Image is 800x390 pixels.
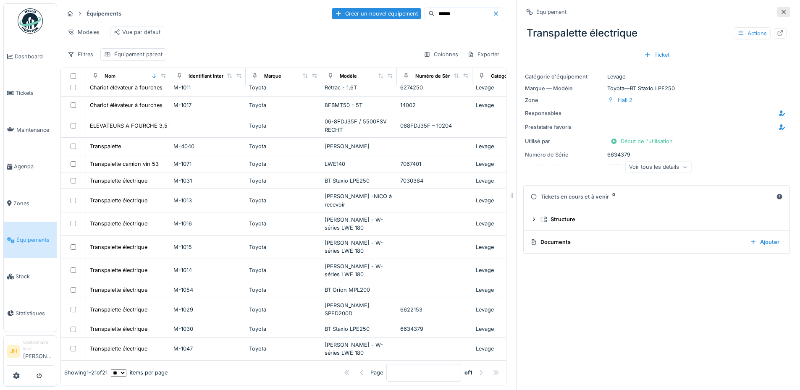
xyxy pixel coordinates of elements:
[249,325,318,333] div: Toyota
[4,295,57,332] a: Statistiques
[420,48,462,60] div: Colonnes
[249,220,318,228] div: Toyota
[525,151,788,159] div: 6634379
[525,84,788,92] div: Toyota — BT Staxio LPE250
[105,73,115,80] div: Nom
[4,112,57,148] a: Maintenance
[476,325,545,333] div: Levage
[249,101,318,109] div: Toyota
[4,185,57,222] a: Zones
[4,75,57,111] a: Tickets
[173,306,242,314] div: M-1029
[16,272,53,280] span: Stock
[476,142,545,150] div: Levage
[249,345,318,353] div: Toyota
[249,306,318,314] div: Toyota
[90,345,147,353] div: Transpalette électrique
[189,73,229,80] div: Identifiant interne
[747,236,783,248] div: Ajouter
[325,239,393,255] div: [PERSON_NAME] - W-séries LWE 180
[173,142,242,150] div: M-4040
[16,126,53,134] span: Maintenance
[530,193,773,201] div: Tickets en cours et à venir
[249,177,318,185] div: Toyota
[325,286,393,294] div: BT Orion MPL200
[325,118,393,133] div: 06-8FDJ35F / 5500FSV RECHT
[173,286,242,294] div: M-1054
[23,339,53,352] div: Gestionnaire local
[173,325,242,333] div: M-1030
[64,369,108,377] div: Showing 1 - 21 of 21
[525,123,588,131] div: Prestataire favoris
[249,84,318,92] div: Toyota
[264,73,281,80] div: Marque
[400,306,469,314] div: 6622153
[249,196,318,204] div: Toyota
[400,177,469,185] div: 7030384
[525,73,604,81] div: Catégorie d'équipement
[525,137,604,145] div: Utilisé par
[90,84,163,92] div: Chariot élévateur à fourches
[13,199,53,207] span: Zones
[173,84,242,92] div: M-1011
[415,73,454,80] div: Numéro de Série
[173,266,242,274] div: M-1014
[325,341,393,357] div: [PERSON_NAME] - W-séries LWE 180
[476,177,545,185] div: Levage
[734,27,771,39] div: Actions
[476,84,545,92] div: Levage
[173,101,242,109] div: M-1017
[476,196,545,204] div: Levage
[607,136,676,147] div: Début de l'utilisation
[249,243,318,251] div: Toyota
[332,8,421,19] div: Créer un nouvel équipement
[400,325,469,333] div: 6634379
[325,325,393,333] div: BT Staxio LPE250
[530,238,743,246] div: Documents
[476,266,545,274] div: Levage
[173,220,242,228] div: M-1016
[249,160,318,168] div: Toyota
[14,162,53,170] span: Agenda
[525,109,588,117] div: Responsables
[370,369,383,377] div: Page
[325,101,393,109] div: 8FBMT50 - 5T
[476,160,545,168] div: Levage
[325,142,393,150] div: [PERSON_NAME]
[476,220,545,228] div: Levage
[114,28,160,36] div: Vue par défaut
[527,234,786,250] summary: DocumentsAjouter
[4,258,57,295] a: Stock
[527,212,786,227] summary: Structure
[64,26,103,38] div: Modèles
[325,177,393,185] div: BT Staxio LPE250
[464,369,472,377] strong: of 1
[525,84,604,92] div: Marque — Modèle
[90,306,147,314] div: Transpalette électrique
[173,160,242,168] div: M-1071
[525,96,604,104] div: Zone
[400,101,469,109] div: 14002
[464,48,503,60] div: Exporter
[476,345,545,353] div: Levage
[325,216,393,232] div: [PERSON_NAME] - W-séries LWE 180
[249,142,318,150] div: Toyota
[15,52,53,60] span: Dashboard
[525,151,604,159] div: Numéro de Série
[325,192,393,208] div: [PERSON_NAME] -NICO à recevoir
[64,48,97,60] div: Filtres
[325,84,393,92] div: Rétrac - 1,6T
[90,286,147,294] div: Transpalette électrique
[400,84,469,92] div: 6274250
[476,306,545,314] div: Levage
[173,345,242,353] div: M-1047
[173,177,242,185] div: M-1031
[7,345,20,358] li: JH
[476,101,545,109] div: Levage
[90,177,147,185] div: Transpalette électrique
[400,122,469,130] div: 068FDJ35F – 10204
[90,142,121,150] div: Transpalette
[536,8,567,16] div: Équipement
[90,243,147,251] div: Transpalette électrique
[491,73,549,80] div: Catégories d'équipement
